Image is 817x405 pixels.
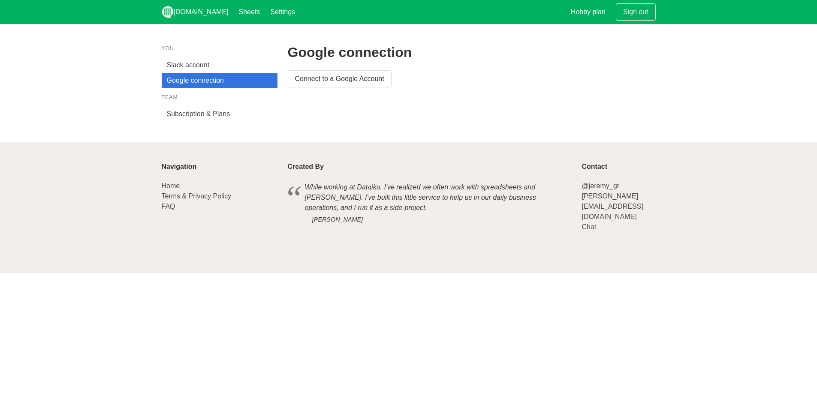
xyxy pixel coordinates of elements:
[162,57,277,73] a: Slack account
[582,163,655,171] p: Contact
[162,6,174,18] img: logo_v2_white.png
[162,182,180,189] a: Home
[582,192,643,220] a: [PERSON_NAME][EMAIL_ADDRESS][DOMAIN_NAME]
[162,73,277,88] a: Google connection
[305,215,555,225] cite: [PERSON_NAME]
[288,181,572,226] blockquote: While working at Dataiku, I've realized we often work with spreadsheets and [PERSON_NAME]. I've b...
[288,70,392,87] a: Connect to a Google Account
[162,192,232,200] a: Terms & Privacy Policy
[582,223,596,231] a: Chat
[288,45,656,60] h2: Google connection
[162,163,277,171] p: Navigation
[616,3,656,21] a: Sign out
[288,163,572,171] p: Created By
[162,93,277,101] p: Team
[162,106,277,122] a: Subscription & Plans
[582,182,619,189] a: @jeremy_gr
[162,203,175,210] a: FAQ
[162,45,277,52] p: You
